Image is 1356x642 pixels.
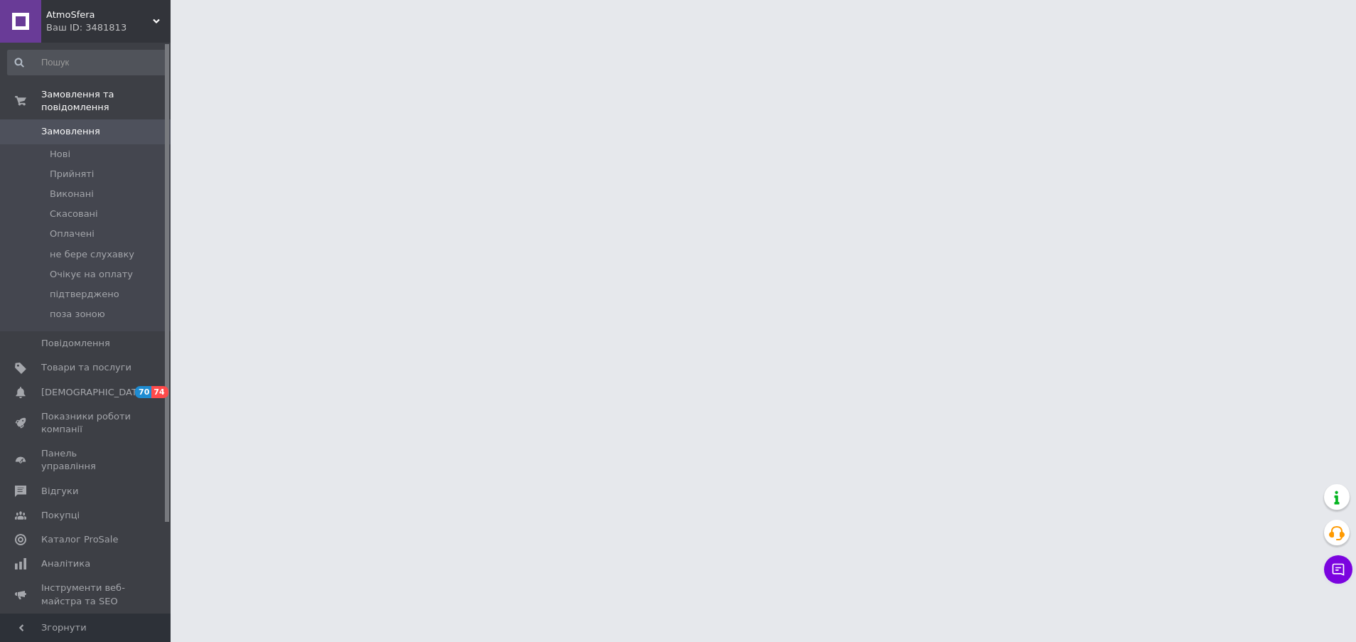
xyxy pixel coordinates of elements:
span: Очікує на оплату [50,268,133,281]
span: Аналітика [41,557,90,570]
span: Інструменти веб-майстра та SEO [41,582,131,607]
span: Замовлення [41,125,100,138]
span: [DEMOGRAPHIC_DATA] [41,386,146,399]
span: Панель управління [41,447,131,473]
span: 70 [135,386,151,398]
span: Скасовані [50,208,98,220]
span: Оплачені [50,228,95,240]
span: поза зоною [50,308,105,321]
span: Прийняті [50,168,94,181]
input: Пошук [7,50,168,75]
span: Показники роботи компанії [41,410,131,436]
span: Нові [50,148,70,161]
span: Каталог ProSale [41,533,118,546]
span: AtmoSfera [46,9,153,21]
span: Відгуки [41,485,78,498]
span: Товари та послуги [41,361,131,374]
button: Чат з покупцем [1324,555,1352,584]
div: Ваш ID: 3481813 [46,21,171,34]
span: Покупці [41,509,80,522]
span: підтверджено [50,288,119,301]
span: Замовлення та повідомлення [41,88,171,114]
span: не бере слухавку [50,248,134,261]
span: Повідомлення [41,337,110,350]
span: 74 [151,386,168,398]
span: Виконані [50,188,94,200]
